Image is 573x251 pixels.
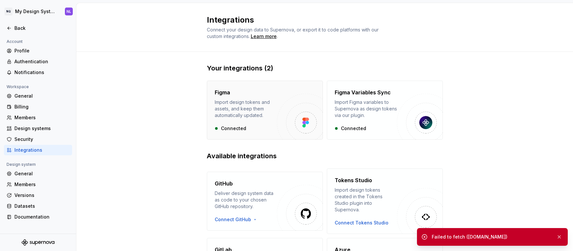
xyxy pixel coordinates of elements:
[4,83,31,91] div: Workspace
[14,48,69,54] div: Profile
[4,123,72,134] a: Design systems
[4,112,72,123] a: Members
[14,181,69,188] div: Members
[207,81,323,140] button: FigmaImport design tokens and assets, and keep them automatically updated.Connected
[335,88,391,96] h4: Figma Variables Sync
[4,67,72,78] a: Notifications
[14,125,69,132] div: Design systems
[335,220,388,226] button: Connect Tokens Studio
[4,201,72,211] a: Datasets
[4,134,72,145] a: Security
[1,4,75,19] button: NQMy Design SystemNL
[4,145,72,155] a: Integrations
[14,170,69,177] div: General
[14,58,69,65] div: Authentication
[432,234,551,240] div: Failed to fetch ([DOMAIN_NAME])
[4,91,72,101] a: General
[14,214,69,220] div: Documentation
[207,27,380,39] span: Connect your design data to Supernova, or export it to code platforms with our custom integrations.
[67,9,71,14] div: NL
[4,46,72,56] a: Profile
[207,151,443,161] h2: Available integrations
[4,212,72,222] a: Documentation
[335,176,372,184] h4: Tokens Studio
[14,104,69,110] div: Billing
[4,56,72,67] a: Authentication
[4,179,72,190] a: Members
[15,8,57,15] div: My Design System
[335,187,397,213] div: Import design tokens created in the Tokens Studio plugin into Supernova.
[4,23,72,33] a: Back
[14,136,69,143] div: Security
[4,168,72,179] a: General
[14,93,69,99] div: General
[4,102,72,112] a: Billing
[215,88,230,96] h4: Figma
[14,147,69,153] div: Integrations
[5,8,12,15] div: NQ
[22,239,54,246] svg: Supernova Logo
[250,34,278,39] span: .
[215,180,233,187] h4: GitHub
[14,69,69,76] div: Notifications
[215,99,277,119] div: Import design tokens and assets, and keep them automatically updated.
[251,33,277,40] a: Learn more
[327,81,443,140] button: Figma Variables SyncImport Figma variables to Supernova as design tokens via our plugin.Connected
[207,15,435,25] h2: Integrations
[4,161,38,168] div: Design system
[215,216,260,223] button: Connect GitHub
[327,168,443,234] button: Tokens StudioImport design tokens created in the Tokens Studio plugin into Supernova.Connect Toke...
[14,192,69,199] div: Versions
[207,64,443,73] h2: Your integrations (2)
[4,190,72,201] a: Versions
[14,25,69,31] div: Back
[14,114,69,121] div: Members
[14,203,69,209] div: Datasets
[4,38,25,46] div: Account
[335,99,397,119] div: Import Figma variables to Supernova as design tokens via our plugin.
[207,168,323,234] button: GitHubDeliver design system data as code to your chosen GitHub repository.Connect GitHub
[215,190,277,210] div: Deliver design system data as code to your chosen GitHub repository.
[215,216,251,223] span: Connect GitHub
